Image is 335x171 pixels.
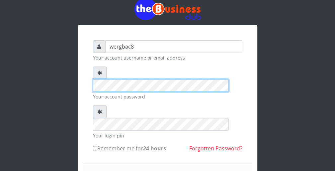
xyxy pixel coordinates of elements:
[105,40,242,53] input: Username or email address
[93,54,242,61] small: Your account username or email address
[93,93,242,100] small: Your account password
[93,132,242,139] small: Your login pin
[143,145,166,152] b: 24 hours
[93,144,166,152] label: Remember me for
[189,145,242,152] a: Forgotten Password?
[93,146,97,150] input: Remember me for24 hours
